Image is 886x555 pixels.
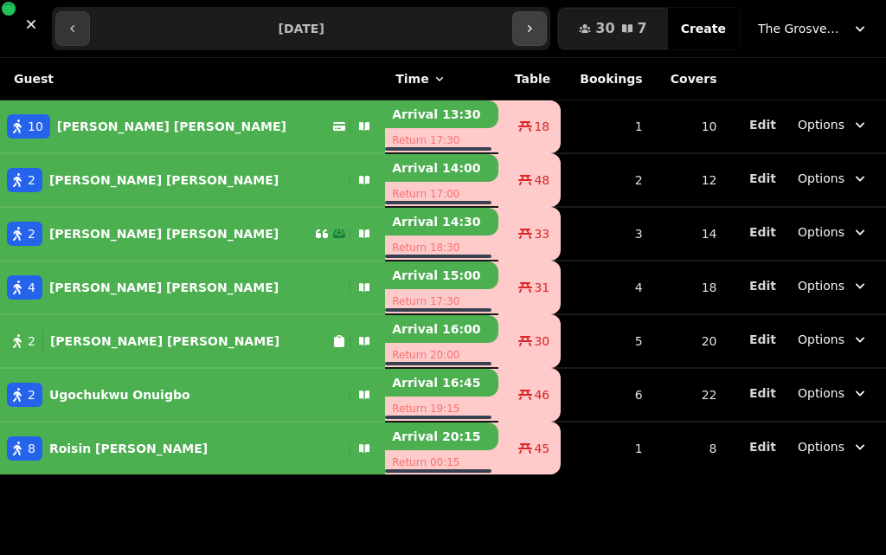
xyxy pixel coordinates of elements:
p: [PERSON_NAME] [PERSON_NAME] [49,225,279,242]
td: 1 [561,100,652,154]
span: 10 [28,118,43,135]
td: 2 [561,153,652,207]
span: 2 [28,225,35,242]
td: 20 [653,314,728,368]
p: Arrival 14:00 [385,154,498,182]
td: 22 [653,368,728,422]
span: Options [798,223,844,241]
button: Options [787,378,879,409]
td: 1 [561,422,652,474]
p: Return 20:00 [385,343,498,367]
span: 8 [28,440,35,457]
button: Options [787,324,879,355]
button: Edit [749,170,776,187]
button: Edit [749,277,776,294]
span: 33 [534,225,549,242]
td: 12 [653,153,728,207]
td: 4 [561,261,652,314]
span: 2 [28,171,35,189]
button: Edit [749,438,776,455]
span: 2 [28,332,35,350]
span: Edit [749,280,776,292]
span: Options [798,331,844,348]
span: Edit [749,387,776,399]
span: 30 [534,332,549,350]
td: 10 [653,100,728,154]
td: 5 [561,314,652,368]
p: Arrival 15:00 [385,261,498,289]
p: Roisin [PERSON_NAME] [49,440,208,457]
span: 48 [534,171,549,189]
p: Arrival 20:15 [385,423,498,450]
button: Options [787,109,879,140]
p: Arrival 13:30 [385,100,498,128]
span: Time [395,70,428,87]
td: 8 [653,422,728,474]
td: 3 [561,207,652,261]
span: Edit [749,119,776,131]
p: Return 17:00 [385,182,498,206]
span: Edit [749,441,776,453]
button: Options [787,270,879,301]
button: Time [395,70,446,87]
button: Options [787,163,879,194]
span: Options [798,277,844,294]
p: Arrival 14:30 [385,208,498,236]
p: Return 19:15 [385,397,498,421]
p: [PERSON_NAME] [PERSON_NAME] [57,118,286,135]
p: Arrival 16:00 [385,315,498,343]
p: Return 17:30 [385,289,498,313]
td: 14 [653,207,728,261]
span: 30 [595,22,614,35]
th: Covers [653,58,728,100]
p: Return 17:30 [385,128,498,152]
span: Edit [749,172,776,184]
span: Options [798,170,844,187]
span: The Grosvenor [758,20,844,37]
button: The Grosvenor [748,13,879,44]
p: [PERSON_NAME] [PERSON_NAME] [49,171,279,189]
p: [PERSON_NAME] [PERSON_NAME] [49,279,279,296]
span: 7 [638,22,647,35]
span: Options [798,438,844,455]
span: 18 [534,118,549,135]
span: 31 [534,279,549,296]
p: Return 18:30 [385,236,498,260]
p: [PERSON_NAME] [PERSON_NAME] [50,332,279,350]
th: Table [498,58,561,100]
td: 18 [653,261,728,314]
button: Edit [749,384,776,402]
span: 45 [534,440,549,457]
p: Ugochukwu Onuigbo [49,386,190,403]
span: 46 [534,386,549,403]
button: Edit [749,223,776,241]
button: 307 [558,8,667,49]
span: Edit [749,226,776,238]
p: Arrival 16:45 [385,369,498,397]
td: 6 [561,368,652,422]
button: Options [787,431,879,462]
span: Options [798,384,844,402]
button: Edit [749,116,776,133]
span: 4 [28,279,35,296]
span: Create [681,23,726,35]
span: Edit [749,333,776,345]
span: 2 [28,386,35,403]
button: Create [667,8,740,49]
span: Options [798,116,844,133]
th: Bookings [561,58,652,100]
button: Edit [749,331,776,348]
p: Return 00:15 [385,450,498,474]
button: Options [787,216,879,248]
